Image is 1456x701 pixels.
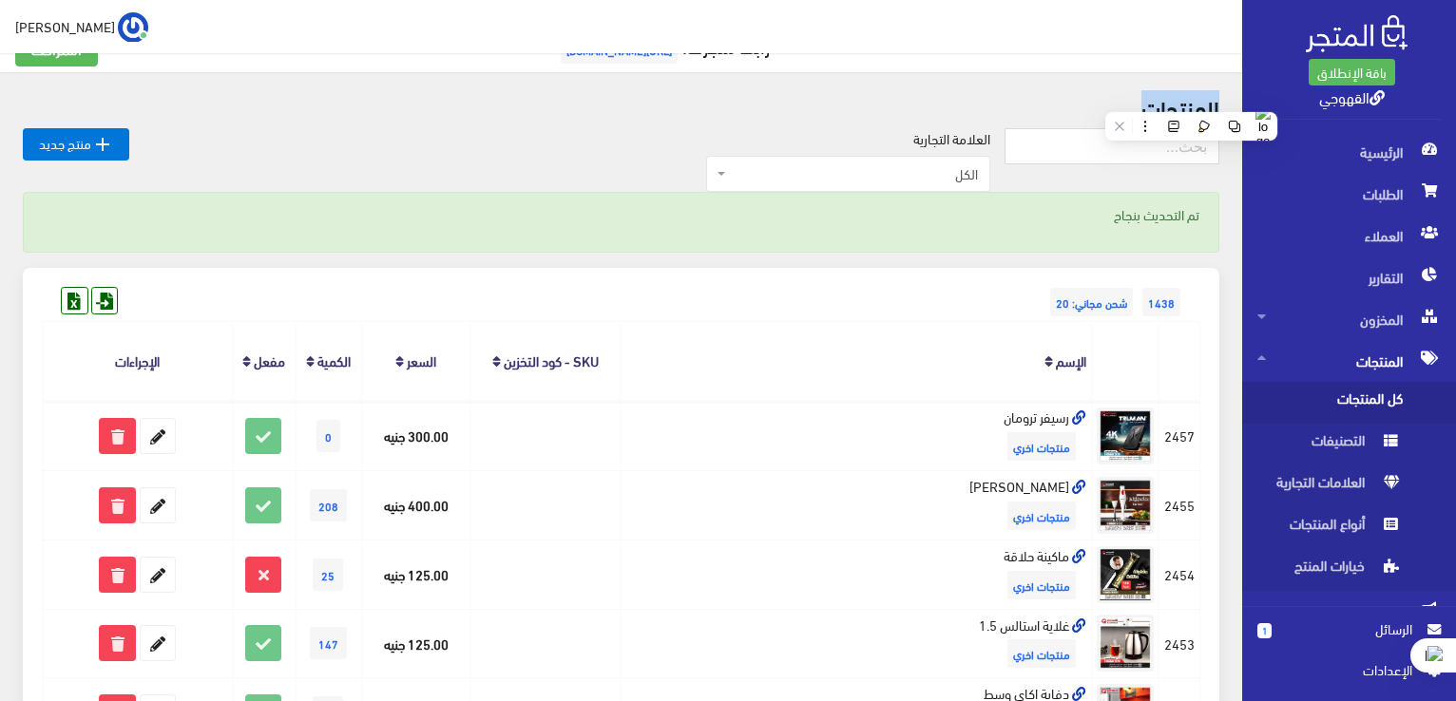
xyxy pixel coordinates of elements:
span: منتجات اخري [1007,571,1076,599]
img: hand-blndr-taygr.jpg [1097,477,1154,534]
h2: المنتجات [23,95,1219,120]
span: العملاء [1257,215,1441,256]
td: 400.00 جنيه [361,470,470,540]
iframe: Drift Widget Chat Controller [23,571,95,643]
img: rsyfr-troman.jpg [1097,407,1154,464]
td: 2453 [1159,609,1200,678]
span: 147 [310,627,347,659]
a: السعر [407,347,436,373]
a: المنتجات [1242,340,1456,382]
span: الطلبات [1257,173,1441,215]
td: رسيفر ترومان [621,401,1092,470]
a: العملاء [1242,215,1456,256]
img: . [1306,15,1408,52]
span: أنواع المنتجات [1257,507,1402,549]
td: 2457 [1159,401,1200,470]
th: الإجراءات [43,322,233,401]
label: العلامة التجارية [913,128,990,149]
span: التقارير [1257,256,1441,298]
a: القهوجي [1319,83,1385,110]
a: المخزون [1242,298,1456,340]
span: الكل [730,164,978,183]
span: [PERSON_NAME] [15,14,115,38]
span: العلامات التجارية [1257,465,1402,507]
span: التصنيفات [1257,424,1402,465]
a: SKU - كود التخزين [504,347,599,373]
span: التسويق [1257,591,1441,633]
a: الرئيسية [1242,131,1456,173]
a: باقة الإنطلاق [1309,59,1395,85]
a: رابط متجرك:[URL][DOMAIN_NAME] [556,28,770,63]
span: الرئيسية [1257,131,1441,173]
a: أنواع المنتجات [1242,507,1456,549]
a: كل المنتجات [1242,382,1456,424]
a: العلامات التجارية [1242,465,1456,507]
a: ... [PERSON_NAME] [15,11,148,42]
span: منتجات اخري [1007,432,1076,461]
span: شحن مجاني: 20 [1050,288,1133,316]
span: 25 [313,559,343,591]
td: 125.00 جنيه [361,540,470,609]
span: المنتجات [1257,340,1441,382]
a: اﻹعدادات [1257,659,1441,690]
a: الطلبات [1242,173,1456,215]
span: 208 [310,489,347,521]
span: اﻹعدادات [1273,659,1411,680]
i:  [91,133,114,156]
p: تم التحديث بنجاح [43,204,1199,225]
span: خيارات المنتج [1257,549,1402,591]
td: غلاية استالس 1.5 [621,609,1092,678]
span: كل المنتجات [1257,382,1402,424]
span: 0 [316,420,340,452]
img: makyn-hlak.jpg [1097,546,1154,603]
td: 2454 [1159,540,1200,609]
a: خيارات المنتج [1242,549,1456,591]
a: مفعل [254,347,285,373]
a: الكمية [317,347,351,373]
a: منتج جديد [23,128,129,161]
td: 300.00 جنيه [361,401,470,470]
a: التقارير [1242,256,1456,298]
a: 1 الرسائل [1257,618,1441,659]
a: التصنيفات [1242,424,1456,465]
a: الإسم [1056,347,1086,373]
input: بحث... [1005,128,1219,164]
span: الكل [706,156,990,192]
td: 2455 [1159,470,1200,540]
span: 1 [1257,623,1272,638]
span: منتجات اخري [1007,502,1076,530]
span: منتجات اخري [1007,639,1076,668]
img: ... [118,12,148,43]
td: [PERSON_NAME] [621,470,1092,540]
span: المخزون [1257,298,1441,340]
td: ماكينة حلاقة [621,540,1092,609]
td: 125.00 جنيه [361,609,470,678]
img: ghlay-astals-15.jpg [1097,615,1154,672]
span: 1438 [1142,288,1180,316]
span: الرسائل [1287,618,1412,639]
